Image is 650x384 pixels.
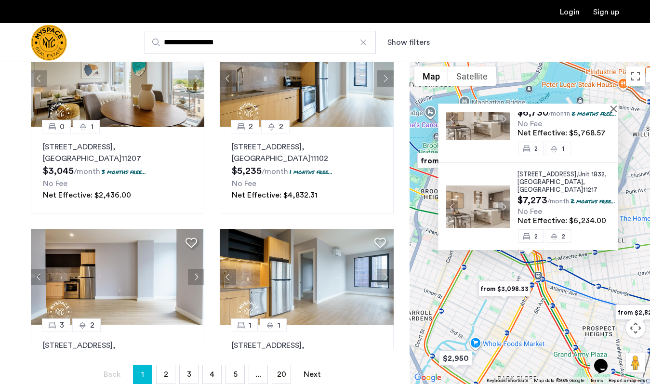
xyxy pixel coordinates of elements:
a: Terms (opens in new tab) [590,377,603,384]
span: $7,273 [517,196,547,205]
p: [STREET_ADDRESS] 11102 [43,340,192,363]
button: Previous apartment [220,269,236,285]
p: 2 months free... [570,197,615,205]
div: from $4008 [413,150,473,172]
button: Show street map [414,66,448,86]
span: Net Effective: $4,832.31 [232,191,318,199]
span: 2 [534,145,538,151]
span: 20 [277,371,286,378]
button: Previous apartment [31,269,47,285]
nav: Pagination [31,365,394,384]
span: 1 [278,319,280,331]
span: Unit 1832, [578,171,607,177]
button: Previous apartment [31,70,47,87]
a: Login [560,8,580,16]
span: 2 [90,319,94,331]
span: 2 [164,371,168,378]
span: 2 [249,121,253,132]
span: Map data ©2025 Google [534,378,584,383]
span: 1 [249,319,252,331]
button: Toggle fullscreen view [626,66,645,86]
img: 1997_638519966982966758.png [220,229,394,325]
a: Cazamio Logo [31,25,67,61]
button: Map camera controls [626,318,645,338]
span: $5,235 [232,166,262,176]
span: No Fee [517,208,542,215]
span: No Fee [517,120,542,128]
div: from $3,098.33 [475,278,534,300]
img: Apartment photo [446,98,510,140]
span: 5 [233,371,238,378]
p: [STREET_ADDRESS] 11207 [43,141,192,164]
span: 2 [534,233,538,239]
p: [STREET_ADDRESS] 11102 [232,141,381,164]
span: No Fee [43,180,67,187]
div: $2,950 [435,347,476,369]
span: , [GEOGRAPHIC_DATA] [517,179,585,193]
sub: /month [262,168,288,175]
img: logo [31,25,67,61]
img: 1997_638519968069068022.png [31,229,205,325]
button: Next apartment [377,70,394,87]
img: Apartment photo [446,185,510,228]
button: Keyboard shortcuts [487,377,528,384]
span: 0 [60,121,65,132]
p: 3 months free... [102,168,146,176]
span: ... [255,371,261,378]
a: 22[STREET_ADDRESS], [GEOGRAPHIC_DATA]111021 months free...No FeeNet Effective: $4,832.31 [220,127,393,213]
button: Drag Pegman onto the map to open Street View [626,353,645,372]
span: [GEOGRAPHIC_DATA] [517,179,583,185]
input: Apartment Search [145,31,376,54]
span: 2 [562,233,565,239]
a: Next [303,365,322,384]
sub: /month [547,198,569,205]
button: Next apartment [377,269,394,285]
a: Open this area in Google Maps (opens a new window) [412,371,444,384]
a: Registration [593,8,619,16]
button: Next apartment [188,70,204,87]
a: Report a map error [609,377,647,384]
span: 4 [210,371,214,378]
img: 1997_638519001096654587.png [31,30,205,127]
span: 11217 [583,186,597,193]
span: 2 [279,121,283,132]
span: Net Effective: $5,768.57 [517,129,606,137]
img: 1997_638519968035243270.png [220,30,394,127]
span: Back [104,371,120,378]
button: Show satellite imagery [448,66,496,86]
span: 1 [91,121,93,132]
button: Next apartment [188,269,204,285]
button: Previous apartment [446,200,458,212]
p: 1 months free... [290,168,332,176]
button: Previous apartment [220,70,236,87]
p: 2 months free... [571,109,616,118]
sub: /month [548,110,570,117]
span: $3,045 [43,166,74,176]
span: 1 [141,367,144,382]
button: Next apartment [498,113,510,125]
span: 1 [562,145,564,151]
span: 3 [187,371,191,378]
span: No Fee [232,180,256,187]
span: Net Effective: $6,234.00 [517,217,606,225]
a: 01[STREET_ADDRESS], [GEOGRAPHIC_DATA]112073 months free...No FeeNet Effective: $2,436.00 [31,127,204,213]
sub: /month [74,168,100,175]
iframe: chat widget [590,345,621,374]
span: $6,730 [517,108,548,118]
span: 3 [60,319,64,331]
p: [STREET_ADDRESS] 11102 [232,340,381,363]
span: Net Effective: $2,436.00 [43,191,131,199]
button: Close [612,105,619,112]
button: Next apartment [498,200,510,212]
img: Google [412,371,444,384]
span: [STREET_ADDRESS], [517,171,578,177]
button: Previous apartment [446,113,458,125]
button: Show or hide filters [387,37,430,48]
